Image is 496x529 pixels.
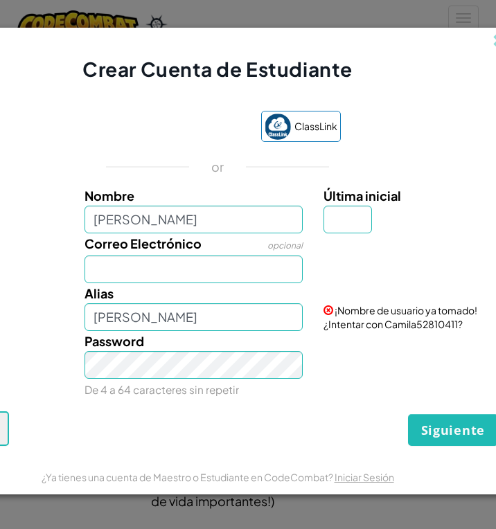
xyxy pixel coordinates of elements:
span: Nombre [85,188,134,204]
a: Iniciar Sesión [335,471,394,483]
span: Última inicial [324,188,401,204]
span: Crear Cuenta de Estudiante [82,57,353,81]
span: Alias [85,285,114,301]
iframe: Botón de Acceder con Google [87,113,254,143]
span: ClassLink [294,116,337,136]
p: or [211,159,224,175]
small: De 4 a 64 caracteres sin repetir [85,383,239,396]
span: Password [85,333,144,349]
img: classlink-logo-small.png [265,114,291,140]
span: Correo Electrónico [85,235,202,251]
span: ¡Nombre de usuario ya tomado! ¿Intentar con Camila52810411? [324,304,477,330]
span: opcional [267,240,303,251]
span: Siguiente [421,422,485,438]
span: ¿Ya tienes una cuenta de Maestro o Estudiante en CodeCombat? [42,471,335,483]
